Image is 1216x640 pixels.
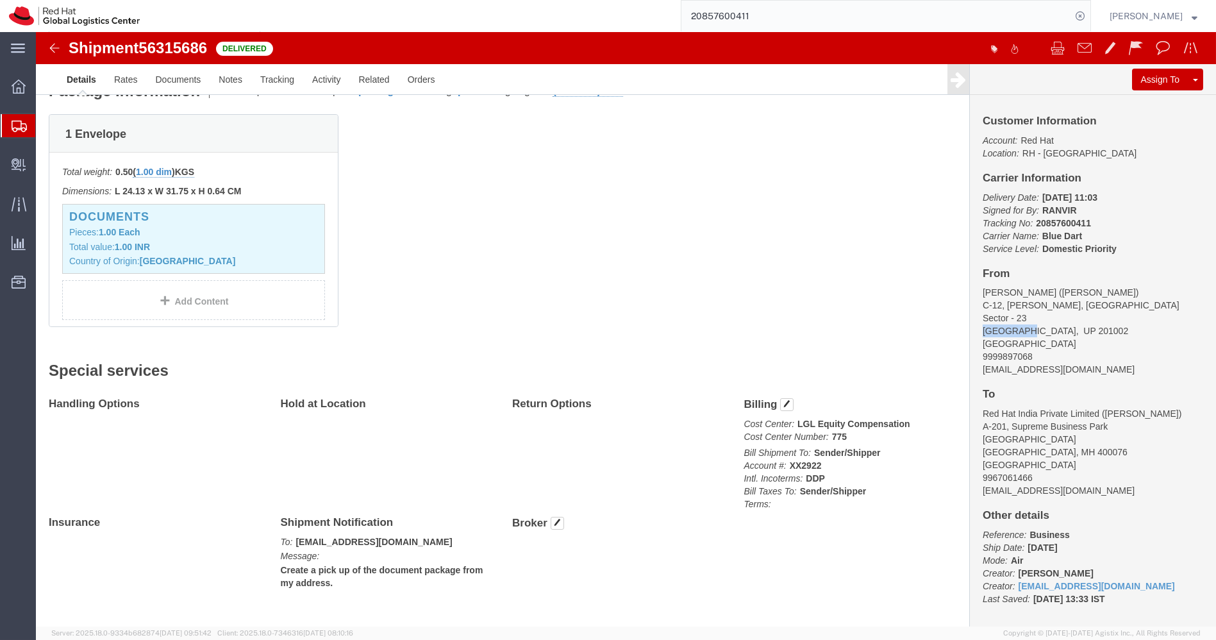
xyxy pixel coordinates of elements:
input: Search for shipment number, reference number [681,1,1071,31]
span: Copyright © [DATE]-[DATE] Agistix Inc., All Rights Reserved [1003,628,1201,639]
span: Client: 2025.18.0-7346316 [217,629,353,637]
span: [DATE] 09:51:42 [160,629,212,637]
span: Server: 2025.18.0-9334b682874 [51,629,212,637]
button: [PERSON_NAME] [1109,8,1198,24]
img: logo [9,6,140,26]
iframe: FS Legacy Container [36,32,1216,627]
span: Nilesh Shinde [1110,9,1183,23]
span: [DATE] 08:10:16 [303,629,353,637]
